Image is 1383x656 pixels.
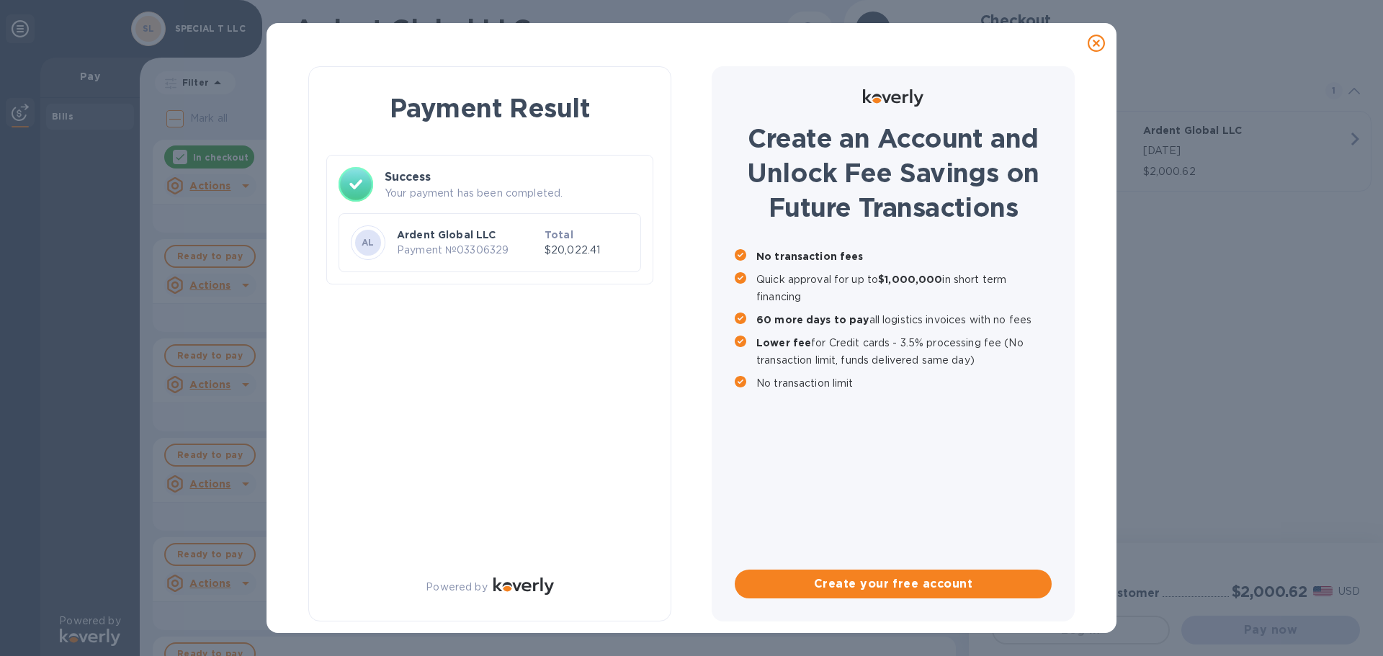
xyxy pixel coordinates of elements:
b: 60 more days to pay [756,314,869,325]
b: Lower fee [756,337,811,349]
b: No transaction fees [756,251,864,262]
img: Logo [493,578,554,595]
b: $1,000,000 [878,274,942,285]
p: Powered by [426,580,487,595]
h3: Success [385,169,641,186]
p: Quick approval for up to in short term financing [756,271,1052,305]
span: Create your free account [746,575,1040,593]
p: Your payment has been completed. [385,186,641,201]
p: Payment № 03306329 [397,243,539,258]
b: AL [362,237,375,248]
b: Total [545,229,573,241]
button: Create your free account [735,570,1052,598]
p: Ardent Global LLC [397,228,539,242]
h1: Create an Account and Unlock Fee Savings on Future Transactions [735,121,1052,225]
p: No transaction limit [756,374,1052,392]
p: $20,022.41 [545,243,629,258]
h1: Payment Result [332,90,648,126]
img: Logo [863,89,923,107]
p: all logistics invoices with no fees [756,311,1052,328]
p: for Credit cards - 3.5% processing fee (No transaction limit, funds delivered same day) [756,334,1052,369]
